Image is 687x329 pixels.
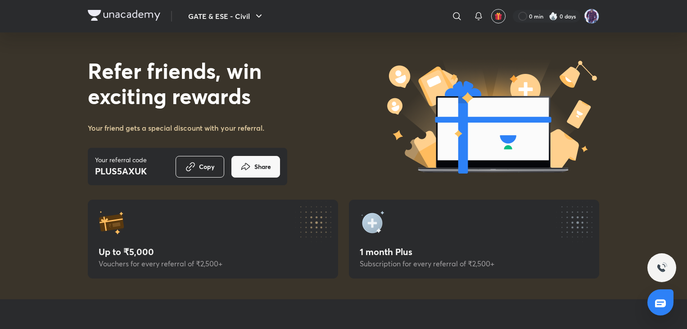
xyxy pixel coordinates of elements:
[656,262,667,273] img: ttu
[549,12,558,21] img: streak
[88,123,264,133] h5: Your friend gets a special discount with your referral.
[88,10,160,21] img: Company Logo
[183,7,270,25] button: GATE & ESE - Civil
[360,210,385,236] img: reward
[360,247,588,257] div: 1 month Plus
[99,247,327,257] div: Up to ₹5,000
[88,10,160,23] a: Company Logo
[88,58,287,108] h1: Refer friends, win exciting rewards
[176,156,224,178] button: Copy
[99,210,124,236] img: reward
[199,162,215,171] span: Copy
[360,260,588,268] div: Subscription for every referral of ₹2,500+
[95,164,147,178] h4: PLUS5AXUK
[584,9,599,24] img: Tejasvi Upadhyay
[491,9,506,23] button: avatar
[383,57,599,176] img: laptop
[95,155,147,164] p: Your referral code
[494,12,502,20] img: avatar
[99,260,327,268] div: Vouchers for every referral of ₹2,500+
[231,156,280,178] button: Share
[254,162,271,171] span: Share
